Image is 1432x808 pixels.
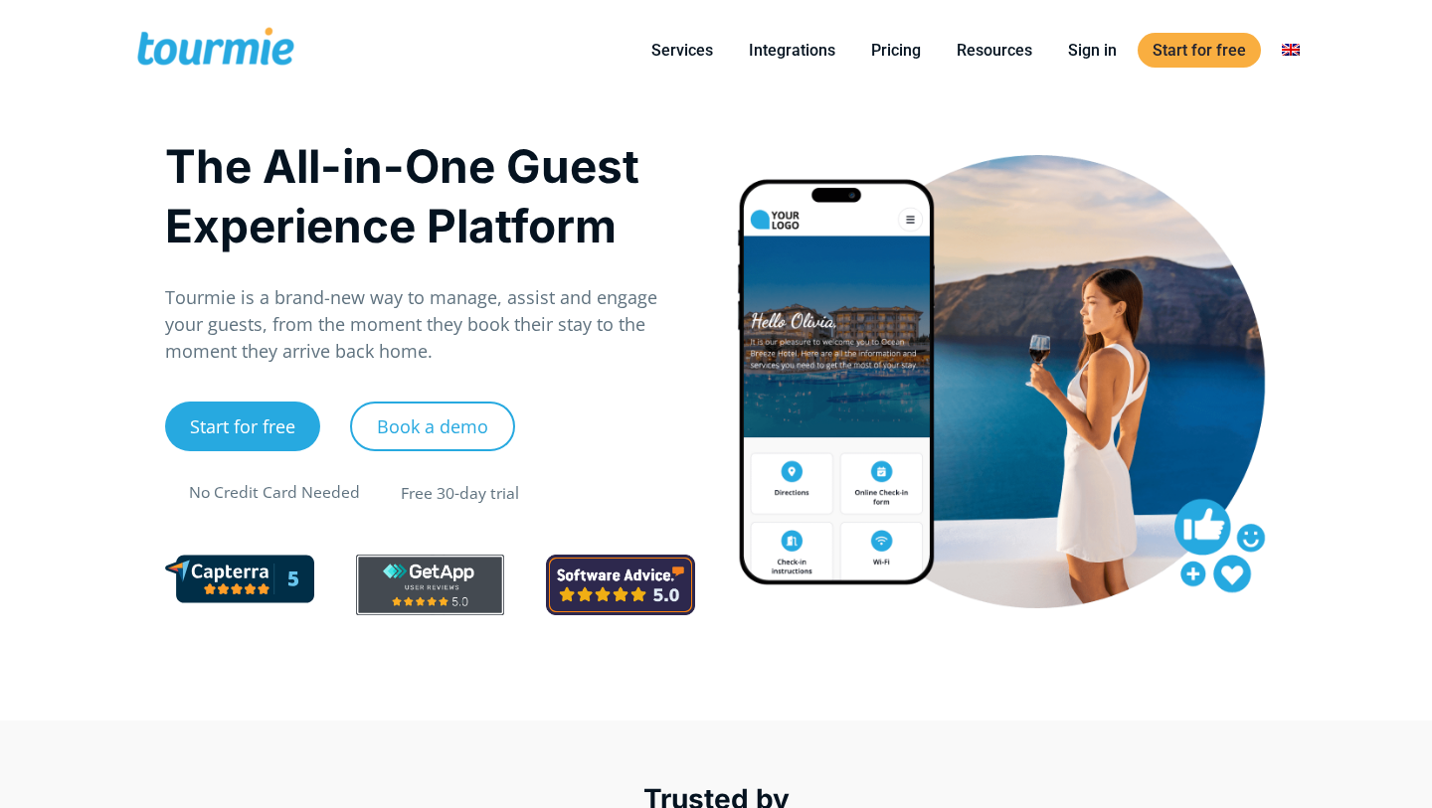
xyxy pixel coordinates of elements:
[636,38,728,63] a: Services
[734,38,850,63] a: Integrations
[1138,33,1261,68] a: Start for free
[189,481,360,505] div: No Credit Card Needed
[350,402,515,451] a: Book a demo
[856,38,936,63] a: Pricing
[401,482,519,506] div: Free 30-day trial
[165,136,695,255] h1: The All-in-One Guest Experience Platform
[942,38,1047,63] a: Resources
[165,284,695,365] p: Tourmie is a brand-new way to manage, assist and engage your guests, from the moment they book th...
[165,402,320,451] a: Start for free
[1053,38,1132,63] a: Sign in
